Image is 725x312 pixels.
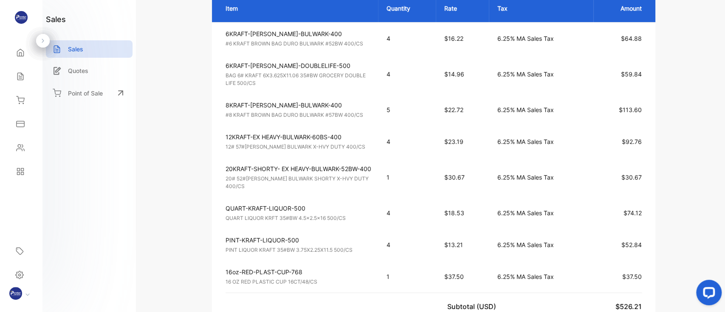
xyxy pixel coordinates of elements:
[444,241,463,248] span: $13.21
[386,70,428,79] p: 4
[444,273,464,280] span: $37.50
[9,287,22,300] img: profile
[444,209,464,216] span: $18.53
[226,204,371,213] p: QUART-KRAFT-LIQUOR-500
[497,240,585,249] p: 6.25% MA Sales Tax
[621,174,642,181] span: $30.67
[226,61,371,70] p: 6KRAFT-[PERSON_NAME]-DOUBLELIFE-500
[444,70,464,78] span: $14.96
[615,302,642,311] span: $526.21
[386,105,428,114] p: 5
[226,72,371,87] p: BAG 6# KRAFT 6X3.625X11.06 35#BW GROCERY DOUBLE LIFE 500/CS
[226,236,371,245] p: PINT-KRAFT-LIQUOR-500
[226,175,371,190] p: 20# 52#[PERSON_NAME] BULWARK SHORTY X-HVY DUTY 400/CS
[226,29,371,38] p: 6KRAFT-[PERSON_NAME]-BULWARK-400
[15,11,28,24] img: logo
[444,138,463,145] span: $23.19
[444,35,463,42] span: $16.22
[226,143,371,151] p: 12# 57#[PERSON_NAME] BULWARK X-HVY DUTY 400/CS
[46,62,133,79] a: Quotes
[386,34,428,43] p: 4
[46,40,133,58] a: Sales
[226,4,370,13] p: Item
[623,209,642,216] span: $74.12
[226,246,371,254] p: PINT LIQUOR KRAFT 35#BW 3.75X2.25X11.5 500/CS
[622,273,642,280] span: $37.50
[602,4,641,13] p: Amount
[226,101,371,110] p: 8KRAFT-[PERSON_NAME]-BULWARK-400
[386,137,428,146] p: 4
[68,89,103,98] p: Point of Sale
[497,34,585,43] p: 6.25% MA Sales Tax
[619,106,642,113] span: $113.60
[444,106,463,113] span: $22.72
[226,40,371,48] p: #6 KRAFT BROWN BAG DURO BULWARK #52BW 400/CS
[447,301,499,312] p: Subtotal (USD)
[497,173,585,182] p: 6.25% MA Sales Tax
[444,4,480,13] p: Rate
[444,174,465,181] span: $30.67
[622,138,642,145] span: $92.76
[497,137,585,146] p: 6.25% MA Sales Tax
[497,208,585,217] p: 6.25% MA Sales Tax
[226,278,371,286] p: 16 OZ RED PLASTIC CUP 16CT/48/CS
[46,84,133,102] a: Point of Sale
[621,70,642,78] span: $59.84
[386,4,428,13] p: Quantity
[46,14,66,25] h1: sales
[621,35,642,42] span: $64.88
[68,45,83,53] p: Sales
[226,267,371,276] p: 16oz-RED-PLAST-CUP-768
[497,272,585,281] p: 6.25% MA Sales Tax
[386,208,428,217] p: 4
[226,214,371,222] p: QUART LIQUOR KRFT 35#BW 4.5x2.5x16 500/CS
[68,66,88,75] p: Quotes
[226,111,371,119] p: #8 KRAFT BROWN BAG DURO BULWARK #57BW 400/CS
[386,272,428,281] p: 1
[497,4,585,13] p: Tax
[226,164,371,173] p: 20KRAFT-SHORTY- EX HEAVY-BULWARK-52BW-400
[386,240,428,249] p: 4
[497,105,585,114] p: 6.25% MA Sales Tax
[226,132,371,141] p: 12KRAFT-EX HEAVY-BULWARK-60BS-400
[386,173,428,182] p: 1
[621,241,642,248] span: $52.84
[689,276,725,312] iframe: LiveChat chat widget
[497,70,585,79] p: 6.25% MA Sales Tax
